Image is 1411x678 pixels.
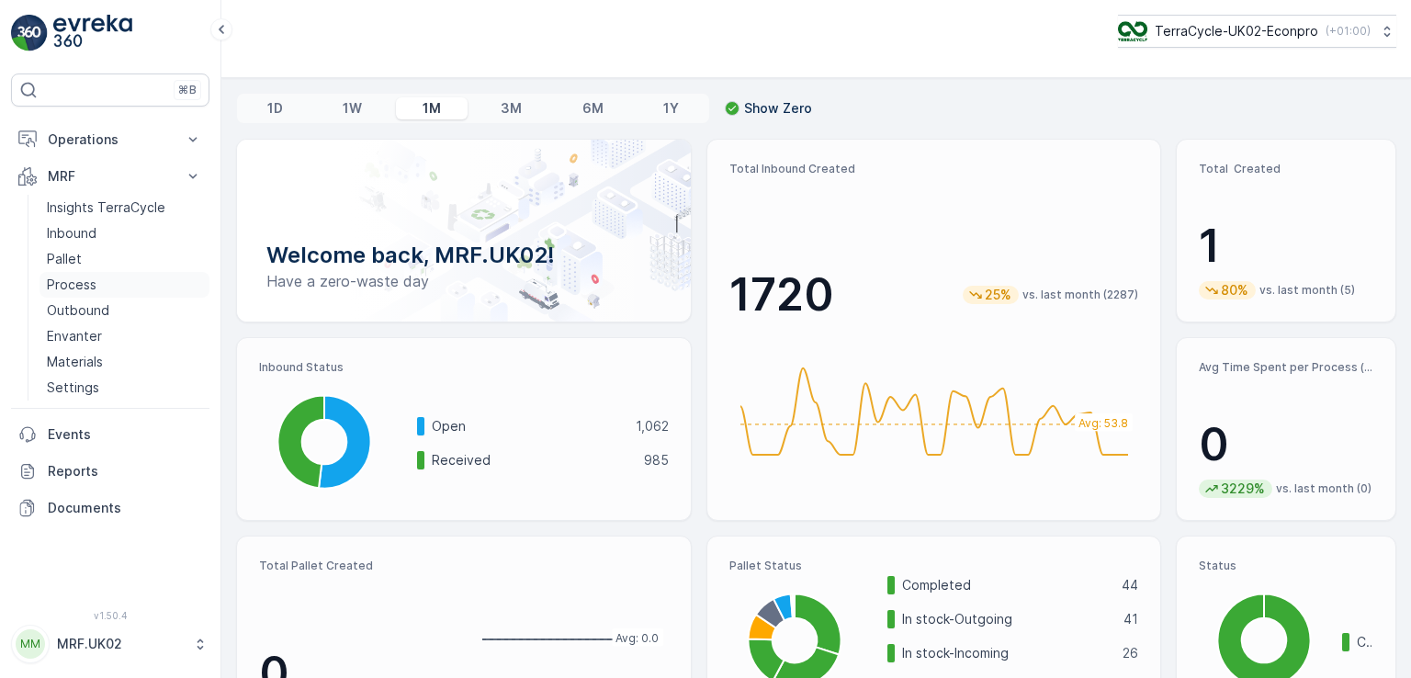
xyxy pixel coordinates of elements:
p: 41 [1123,610,1138,628]
p: Total Pallet Created [259,559,457,573]
a: Outbound [40,298,209,323]
p: 0 [1199,417,1373,472]
p: 25% [983,286,1013,304]
p: 1W [343,99,362,118]
p: 26 [1123,644,1138,662]
p: vs. last month (5) [1259,283,1355,298]
p: Reports [48,462,202,480]
a: Materials [40,349,209,375]
p: 1,062 [636,417,669,435]
p: Have a zero-waste day [266,270,661,292]
p: 985 [644,451,669,469]
p: 80% [1219,281,1250,299]
button: MRF [11,158,209,195]
p: Operations [48,130,173,149]
p: In stock-Outgoing [902,610,1112,628]
button: MMMRF.UK02 [11,625,209,663]
p: MRF.UK02 [57,635,184,653]
button: TerraCycle-UK02-Econpro(+01:00) [1118,15,1396,48]
p: Open [432,417,624,435]
p: Process [47,276,96,294]
img: terracycle_logo_wKaHoWT.png [1118,21,1147,41]
p: Insights TerraCycle [47,198,165,217]
p: 3229% [1219,480,1267,498]
p: Outbound [47,301,109,320]
p: Materials [47,353,103,371]
a: Settings [40,375,209,401]
a: Pallet [40,246,209,272]
p: Events [48,425,202,444]
a: Documents [11,490,209,526]
p: 1Y [663,99,679,118]
p: 1M [423,99,441,118]
p: Status [1199,559,1373,573]
button: Operations [11,121,209,158]
span: v 1.50.4 [11,610,209,621]
a: Envanter [40,323,209,349]
p: Pallet [47,250,82,268]
p: vs. last month (2287) [1022,288,1138,302]
p: 3M [501,99,522,118]
img: logo [11,15,48,51]
a: Inbound [40,220,209,246]
a: Insights TerraCycle [40,195,209,220]
p: Settings [47,379,99,397]
p: Inbound Status [259,360,669,375]
p: 1D [267,99,283,118]
p: Received [432,451,632,469]
div: MM [16,629,45,659]
p: vs. last month (0) [1276,481,1371,496]
img: logo_light-DOdMpM7g.png [53,15,132,51]
p: ( +01:00 ) [1326,24,1371,39]
p: Inbound [47,224,96,243]
p: Pallet Status [729,559,1139,573]
a: Reports [11,453,209,490]
a: Process [40,272,209,298]
p: Documents [48,499,202,517]
p: TerraCycle-UK02-Econpro [1155,22,1318,40]
p: Total Created [1199,162,1373,176]
p: 6M [582,99,604,118]
p: Show Zero [744,99,812,118]
p: 1720 [729,267,834,322]
p: Total Inbound Created [729,162,1139,176]
p: Completed [1357,633,1373,651]
p: MRF [48,167,173,186]
p: 44 [1122,576,1138,594]
p: Welcome back, MRF.UK02! [266,241,661,270]
p: ⌘B [178,83,197,97]
p: Envanter [47,327,102,345]
p: Completed [902,576,1111,594]
p: 1 [1199,219,1373,274]
p: Avg Time Spent per Process (hr) [1199,360,1373,375]
a: Events [11,416,209,453]
p: In stock-Incoming [902,644,1112,662]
